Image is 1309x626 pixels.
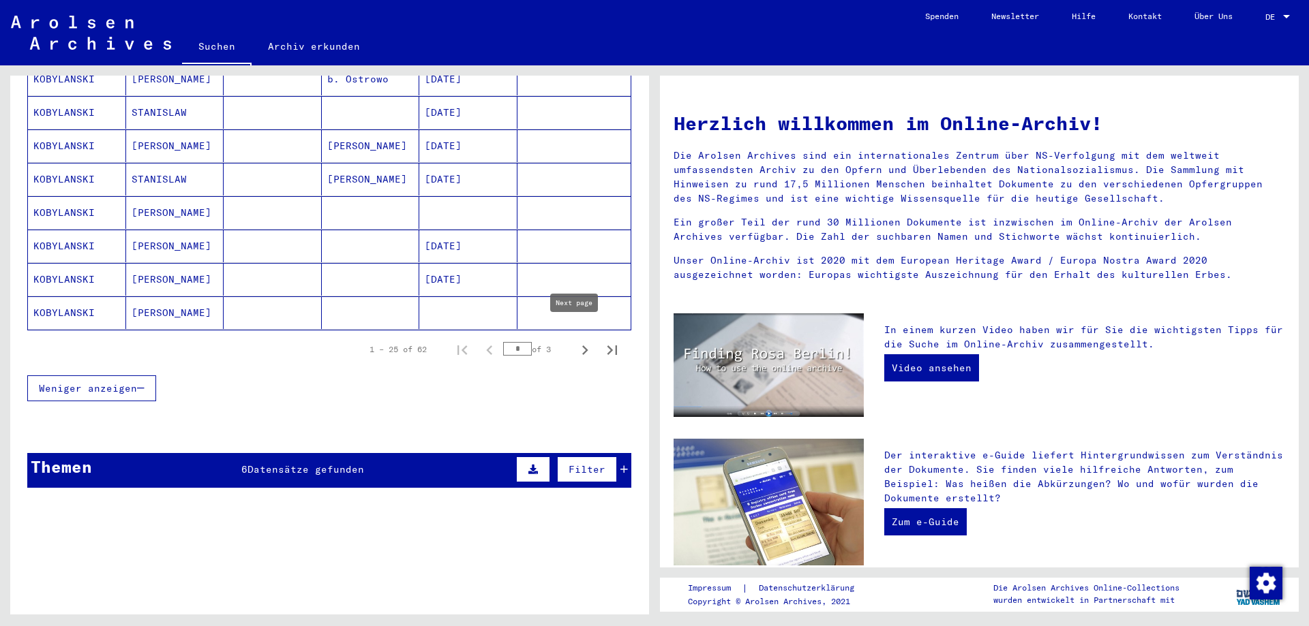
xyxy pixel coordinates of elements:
div: 1 – 25 of 62 [370,343,427,356]
mat-cell: STANISLAW [126,163,224,195]
span: Weniger anzeigen [39,382,137,394]
a: Impressum [688,581,742,595]
span: Filter [569,463,605,475]
mat-cell: [PERSON_NAME] [126,296,224,329]
button: Filter [557,456,617,482]
p: Copyright © Arolsen Archives, 2021 [688,595,871,608]
mat-cell: [DATE] [419,63,517,95]
span: 6 [241,463,247,475]
mat-cell: KOBYLANSKI [28,129,126,162]
p: Unser Online-Archiv ist 2020 mit dem European Heritage Award / Europa Nostra Award 2020 ausgezeic... [674,253,1285,282]
mat-cell: KOBYLANSKI [28,96,126,129]
mat-cell: [PERSON_NAME] [126,263,224,296]
p: wurden entwickelt in Partnerschaft mit [993,594,1179,606]
button: Previous page [476,336,503,363]
img: yv_logo.png [1233,577,1284,611]
mat-cell: [PERSON_NAME] [322,163,420,195]
mat-cell: [DATE] [419,263,517,296]
a: Archiv erkunden [252,30,376,63]
a: Suchen [182,30,252,65]
p: In einem kurzen Video haben wir für Sie die wichtigsten Tipps für die Suche im Online-Archiv zusa... [884,323,1285,351]
mat-cell: b. Ostrowo [322,63,420,95]
mat-cell: [PERSON_NAME] [322,129,420,162]
mat-cell: [PERSON_NAME] [126,230,224,262]
div: Themen [31,454,92,479]
div: | [688,581,871,595]
button: First page [449,336,476,363]
div: of 3 [503,343,571,356]
p: Der interaktive e-Guide liefert Hintergrundwissen zum Verständnis der Dokumente. Sie finden viele... [884,448,1285,505]
a: Datenschutzerklärung [748,581,871,595]
mat-cell: KOBYLANSKI [28,196,126,229]
mat-cell: [DATE] [419,96,517,129]
a: Zum e-Guide [884,508,967,535]
mat-cell: KOBYLANSKI [28,230,126,262]
mat-cell: KOBYLANSKI [28,63,126,95]
mat-cell: [PERSON_NAME] [126,63,224,95]
img: Arolsen_neg.svg [11,16,171,50]
a: Video ansehen [884,354,979,381]
span: DE [1265,12,1280,22]
mat-cell: KOBYLANSKI [28,163,126,195]
mat-cell: [DATE] [419,129,517,162]
img: eguide.jpg [674,439,864,565]
mat-cell: [DATE] [419,230,517,262]
button: Weniger anzeigen [27,375,156,401]
img: video.jpg [674,313,864,417]
p: Ein großer Teil der rund 30 Millionen Dokumente ist inzwischen im Online-Archiv der Arolsen Archi... [674,215,1285,244]
mat-cell: [PERSON_NAME] [126,196,224,229]
button: Last page [599,336,626,363]
mat-cell: KOBYLANSKI [28,263,126,296]
span: Datensätze gefunden [247,463,364,475]
mat-cell: [DATE] [419,163,517,195]
button: Next page [571,336,599,363]
mat-cell: KOBYLANSKI [28,296,126,329]
h1: Herzlich willkommen im Online-Archiv! [674,109,1285,138]
img: Zustimmung ändern [1250,567,1282,599]
p: Die Arolsen Archives sind ein internationales Zentrum über NS-Verfolgung mit dem weltweit umfasse... [674,148,1285,206]
mat-cell: [PERSON_NAME] [126,129,224,162]
mat-cell: STANISLAW [126,96,224,129]
p: Die Arolsen Archives Online-Collections [993,582,1179,594]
